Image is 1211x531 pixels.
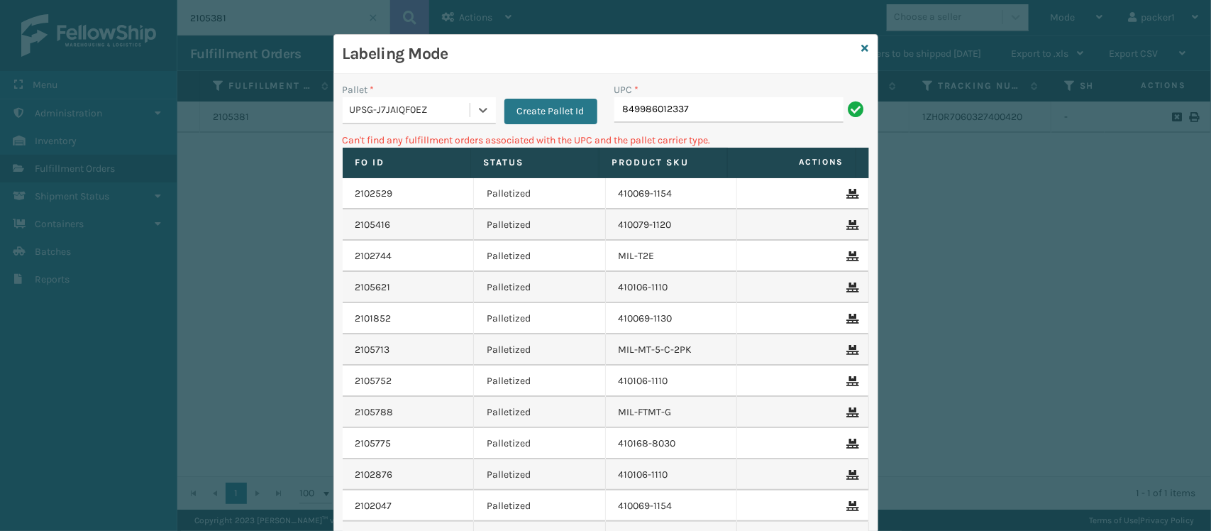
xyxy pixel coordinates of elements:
[606,397,738,428] td: MIL-FTMT-G
[474,428,606,459] td: Palletized
[847,189,856,199] i: Remove From Pallet
[847,470,856,480] i: Remove From Pallet
[847,501,856,511] i: Remove From Pallet
[504,99,597,124] button: Create Pallet Id
[355,499,392,513] a: 2102047
[606,428,738,459] td: 410168-8030
[350,103,471,118] div: UPSG-J7JAIQF0EZ
[732,150,853,174] span: Actions
[474,334,606,366] td: Palletized
[606,241,738,272] td: MIL-T2E
[847,345,856,355] i: Remove From Pallet
[355,343,390,357] a: 2105713
[614,82,639,97] label: UPC
[474,366,606,397] td: Palletized
[847,251,856,261] i: Remove From Pallet
[355,218,391,232] a: 2105416
[355,187,393,201] a: 2102529
[847,220,856,230] i: Remove From Pallet
[612,156,714,169] label: Product SKU
[355,249,392,263] a: 2102744
[355,280,391,295] a: 2105621
[606,459,738,491] td: 410106-1110
[606,272,738,303] td: 410106-1110
[474,209,606,241] td: Palletized
[355,405,394,420] a: 2105788
[474,397,606,428] td: Palletized
[606,334,738,366] td: MIL-MT-5-C-2PK
[847,439,856,449] i: Remove From Pallet
[606,366,738,397] td: 410106-1110
[343,133,869,148] p: Can't find any fulfillment orders associated with the UPC and the pallet carrier type.
[474,272,606,303] td: Palletized
[847,407,856,417] i: Remove From Pallet
[343,43,856,65] h3: Labeling Mode
[484,156,586,169] label: Status
[355,437,392,451] a: 2105775
[474,178,606,209] td: Palletized
[847,283,856,292] i: Remove From Pallet
[606,178,738,209] td: 410069-1154
[474,303,606,334] td: Palletized
[474,241,606,272] td: Palletized
[355,374,392,388] a: 2105752
[474,459,606,491] td: Palletized
[355,312,392,326] a: 2101852
[355,468,393,482] a: 2102876
[355,156,458,169] label: Fo Id
[606,491,738,522] td: 410069-1154
[606,303,738,334] td: 410069-1130
[847,376,856,386] i: Remove From Pallet
[474,491,606,522] td: Palletized
[606,209,738,241] td: 410079-1120
[343,82,375,97] label: Pallet
[847,314,856,324] i: Remove From Pallet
